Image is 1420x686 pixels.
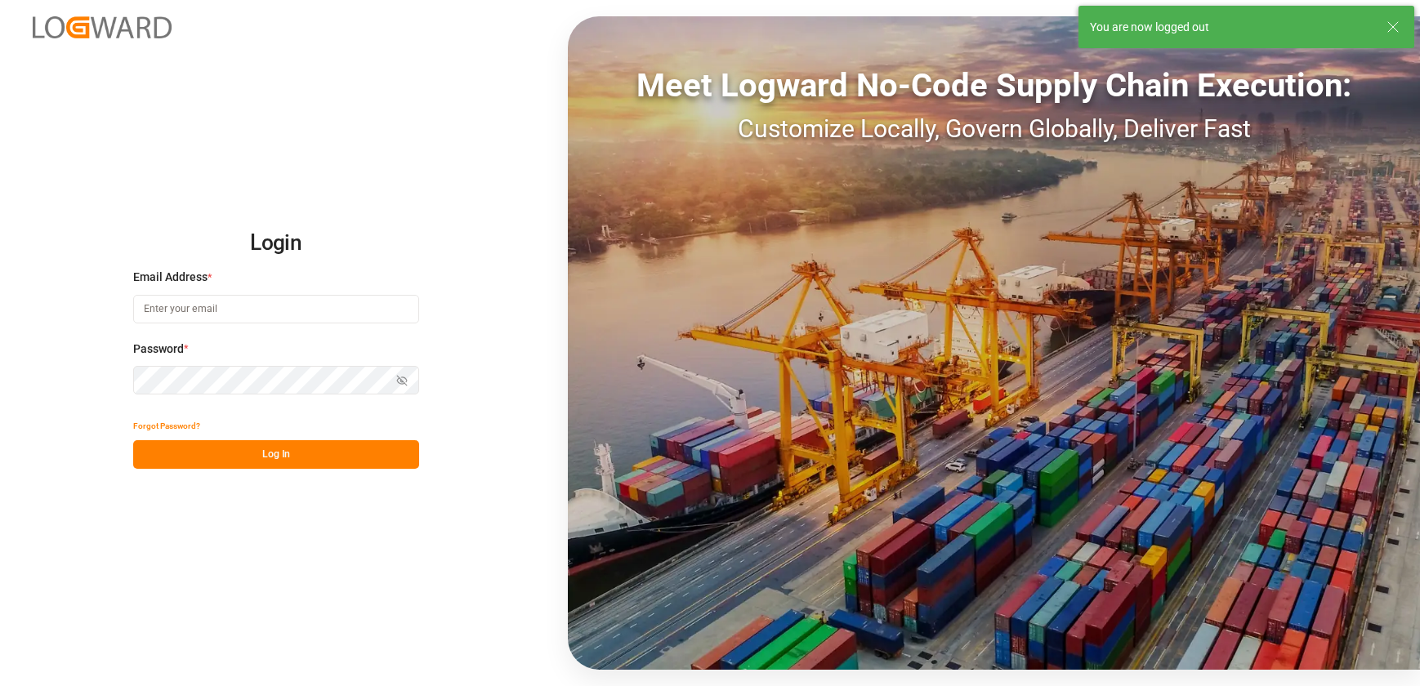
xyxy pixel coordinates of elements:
button: Log In [133,440,419,469]
span: Password [133,341,184,358]
h2: Login [133,217,419,269]
div: Customize Locally, Govern Globally, Deliver Fast [568,110,1420,147]
img: Logward_new_orange.png [33,16,172,38]
button: Forgot Password? [133,412,200,440]
div: Meet Logward No-Code Supply Chain Execution: [568,61,1420,110]
div: You are now logged out [1090,19,1371,36]
input: Enter your email [133,295,419,323]
span: Email Address [133,269,208,286]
